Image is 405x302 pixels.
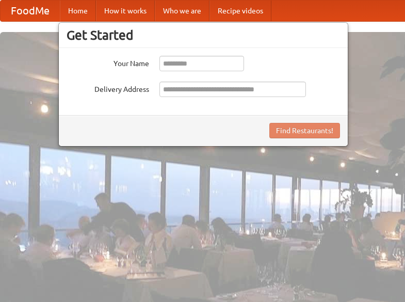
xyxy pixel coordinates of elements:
[96,1,155,21] a: How it works
[1,1,60,21] a: FoodMe
[155,1,209,21] a: Who we are
[67,82,149,94] label: Delivery Address
[67,27,340,43] h3: Get Started
[209,1,271,21] a: Recipe videos
[67,56,149,69] label: Your Name
[60,1,96,21] a: Home
[269,123,340,138] button: Find Restaurants!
